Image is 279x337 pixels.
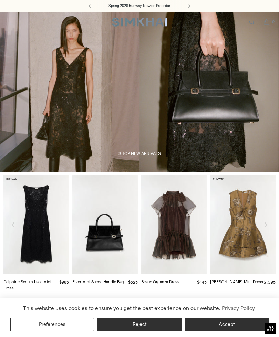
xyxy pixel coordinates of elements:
a: River Mini Suede Handle Bag [72,279,124,284]
a: Open cart modal [259,15,273,29]
span: 0 [270,19,276,25]
a: [PERSON_NAME] Mini Dress [210,279,263,284]
button: Preferences [10,318,94,331]
a: SIMKHAI [112,17,167,27]
span: shop new arrivals [118,151,161,156]
button: Reject [97,318,182,331]
a: Beaux Organza Dress [141,279,179,284]
span: This website uses cookies to ensure you get the best experience on our website. [23,305,220,311]
button: Open menu modal [2,15,16,29]
a: Privacy Policy (opens in a new tab) [220,303,256,314]
button: Accept [185,318,269,331]
a: Delphine Sequin Lace Midi Dress [3,279,51,290]
a: Open search modal [245,15,259,29]
button: Move to previous carousel slide [7,218,19,231]
a: shop new arrivals [118,151,161,158]
button: Move to next carousel slide [260,218,272,231]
